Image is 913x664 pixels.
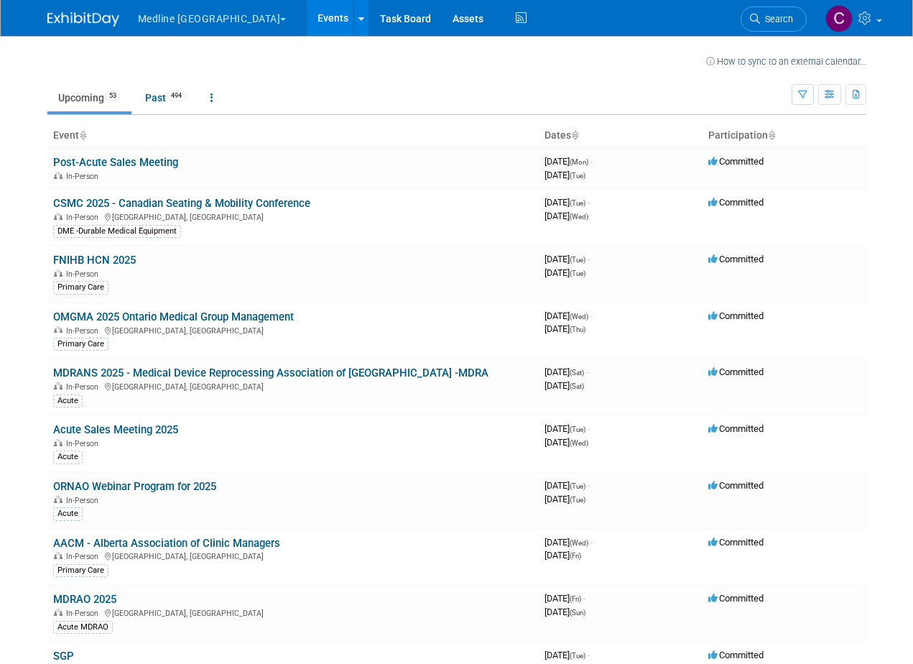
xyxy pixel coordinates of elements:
img: In-Person Event [54,609,62,616]
span: - [588,254,590,264]
div: DME -Durable Medical Equipment [53,225,181,238]
span: (Tue) [570,652,585,660]
span: 53 [105,91,121,101]
span: [DATE] [544,480,590,491]
span: (Tue) [570,482,585,490]
a: FNIHB HCN 2025 [53,254,136,267]
span: (Thu) [570,326,585,333]
span: [DATE] [544,267,585,278]
span: [DATE] [544,494,585,504]
img: In-Person Event [54,552,62,559]
div: [GEOGRAPHIC_DATA], [GEOGRAPHIC_DATA] [53,324,533,336]
span: [DATE] [544,650,590,660]
div: [GEOGRAPHIC_DATA], [GEOGRAPHIC_DATA] [53,550,533,561]
span: Committed [708,197,764,208]
span: [DATE] [544,537,593,548]
span: - [586,366,588,377]
div: Acute [53,395,83,407]
span: In-Person [66,382,103,392]
img: In-Person Event [54,326,62,333]
span: In-Person [66,172,103,181]
span: (Tue) [570,199,585,207]
span: [DATE] [544,211,588,221]
div: Primary Care [53,338,108,351]
div: Primary Care [53,281,108,294]
span: (Tue) [570,269,585,277]
span: Committed [708,480,764,491]
span: - [583,593,585,604]
span: - [588,480,590,491]
span: [DATE] [544,323,585,334]
span: 494 [167,91,186,101]
a: Acute Sales Meeting 2025 [53,423,178,436]
span: (Tue) [570,496,585,504]
a: AACM - Alberta Association of Clinic Managers [53,537,280,550]
span: [DATE] [544,254,590,264]
span: (Fri) [570,595,581,603]
span: In-Person [66,609,103,618]
span: [DATE] [544,197,590,208]
a: MDRANS 2025 - Medical Device Reprocessing Association of [GEOGRAPHIC_DATA] -MDRA [53,366,488,379]
span: Committed [708,366,764,377]
span: (Mon) [570,158,588,166]
span: [DATE] [544,310,593,321]
div: [GEOGRAPHIC_DATA], [GEOGRAPHIC_DATA] [53,380,533,392]
a: Past494 [134,84,197,111]
a: How to sync to an external calendar... [706,56,866,67]
span: - [590,310,593,321]
span: [DATE] [544,593,585,604]
span: [DATE] [544,437,588,448]
img: In-Person Event [54,269,62,277]
span: (Wed) [570,439,588,447]
span: (Wed) [570,313,588,321]
span: In-Person [66,269,103,279]
span: In-Person [66,496,103,505]
a: OMGMA 2025 Ontario Medical Group Management [53,310,294,323]
div: [GEOGRAPHIC_DATA], [GEOGRAPHIC_DATA] [53,211,533,222]
span: Committed [708,537,764,548]
div: Acute [53,507,83,520]
img: Camille Ramin [825,5,853,32]
span: Committed [708,650,764,660]
div: [GEOGRAPHIC_DATA], [GEOGRAPHIC_DATA] [53,607,533,618]
img: ExhibitDay [47,12,119,27]
a: Sort by Start Date [571,129,578,141]
span: - [588,650,590,660]
span: Committed [708,423,764,434]
span: In-Person [66,552,103,561]
span: - [588,423,590,434]
div: Acute [53,451,83,464]
img: In-Person Event [54,496,62,503]
span: (Sat) [570,369,584,377]
th: Participation [703,124,866,148]
span: Committed [708,310,764,321]
a: Search [741,6,807,32]
a: Sort by Event Name [79,129,86,141]
span: - [590,156,593,167]
span: [DATE] [544,170,585,180]
span: (Sun) [570,609,585,617]
span: In-Person [66,439,103,448]
span: (Tue) [570,425,585,433]
a: ORNAO Webinar Program for 2025 [53,480,216,493]
span: Committed [708,156,764,167]
span: Committed [708,593,764,604]
span: [DATE] [544,423,590,434]
span: [DATE] [544,380,584,391]
img: In-Person Event [54,172,62,179]
span: [DATE] [544,366,588,377]
span: (Wed) [570,539,588,547]
a: Post-Acute Sales Meeting [53,156,178,169]
span: In-Person [66,213,103,222]
a: CSMC 2025 - Canadian Seating & Mobility Conference [53,197,310,210]
img: In-Person Event [54,213,62,220]
span: Search [760,14,793,24]
a: Sort by Participation Type [768,129,775,141]
span: Committed [708,254,764,264]
span: (Sat) [570,382,584,390]
span: (Wed) [570,213,588,221]
img: In-Person Event [54,382,62,389]
a: SGP [53,650,74,663]
th: Event [47,124,539,148]
div: Primary Care [53,564,108,577]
